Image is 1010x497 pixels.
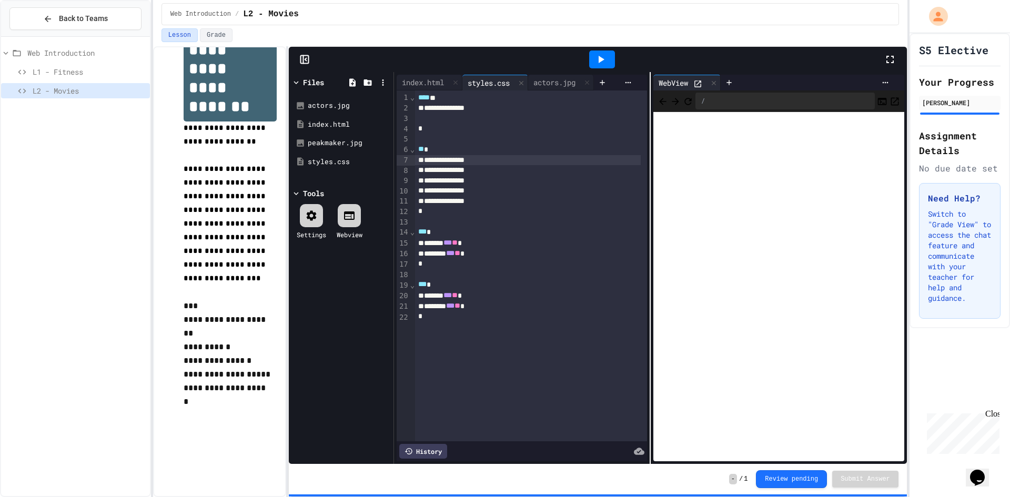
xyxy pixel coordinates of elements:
[308,138,390,148] div: peakmaker.jpg
[308,119,390,130] div: index.html
[308,100,390,111] div: actors.jpg
[235,10,239,18] span: /
[919,128,1001,158] h2: Assignment Details
[200,28,233,42] button: Grade
[918,4,951,28] div: My Account
[170,10,231,18] span: Web Introduction
[922,98,997,107] div: [PERSON_NAME]
[33,85,146,96] span: L2 - Movies
[919,43,988,57] h1: S5 Elective
[919,162,1001,175] div: No due date set
[59,13,108,24] span: Back to Teams
[161,28,198,42] button: Lesson
[928,209,992,303] p: Switch to "Grade View" to access the chat feature and communicate with your teacher for help and ...
[919,75,1001,89] h2: Your Progress
[4,4,73,67] div: Chat with us now!Close
[966,455,999,486] iframe: chat widget
[308,157,390,167] div: styles.css
[243,8,299,21] span: L2 - Movies
[923,409,999,454] iframe: chat widget
[27,47,146,58] span: Web Introduction
[33,66,146,77] span: L1 - Fitness
[9,7,142,30] button: Back to Teams
[928,192,992,205] h3: Need Help?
